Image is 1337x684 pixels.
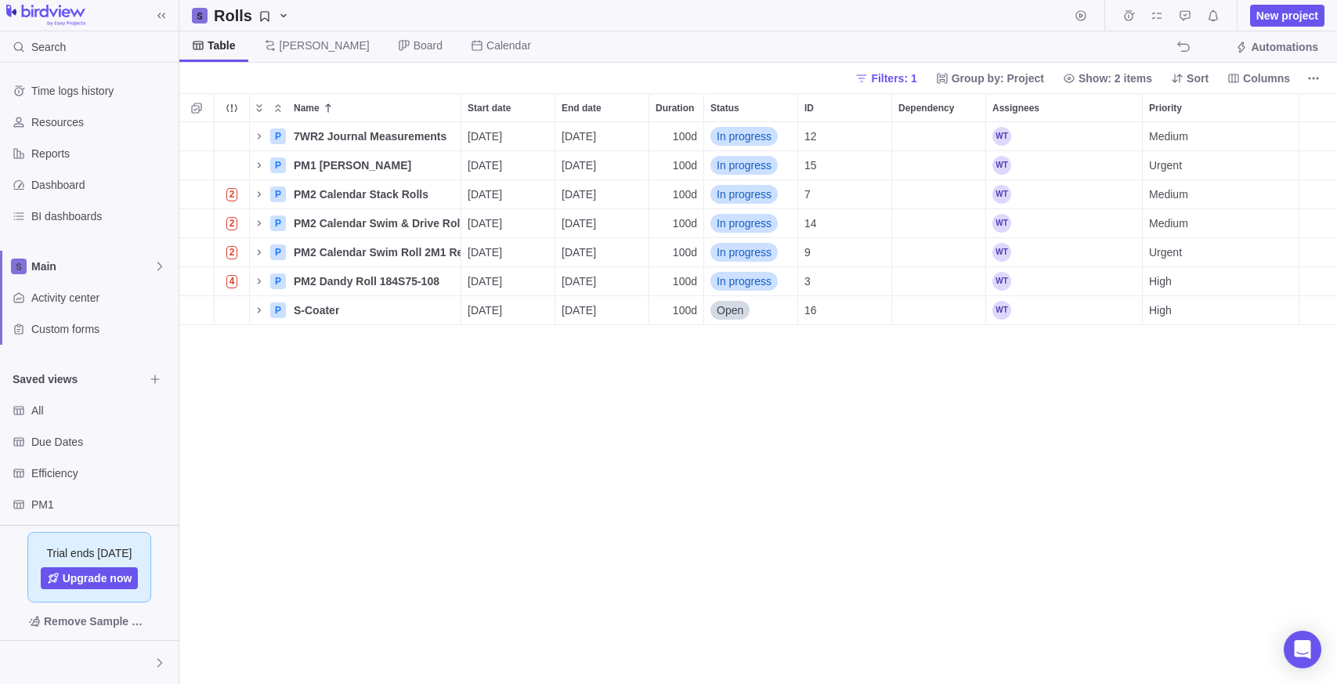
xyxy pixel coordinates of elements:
[250,97,269,119] span: Expand
[468,186,502,202] span: [DATE]
[287,238,461,266] div: PM2 Calendar Swim Roll 2M1 Replacement
[798,296,892,325] div: ID
[250,238,461,267] div: Name
[294,215,461,231] span: PM2 Calendar Swim & Drive Roll Damage
[710,100,739,116] span: Status
[287,209,461,237] div: PM2 Calendar Swim & Drive Roll Damage
[673,244,697,260] span: 100d
[649,180,704,209] div: Duration
[1221,67,1296,89] span: Columns
[226,217,238,230] span: 2
[704,238,797,266] div: In progress
[555,151,649,180] div: End date
[717,186,771,202] span: In progress
[986,296,1143,325] div: Assignees
[208,5,296,27] span: Rolls
[1149,186,1188,202] span: Medium
[287,267,461,295] div: PM2 Dandy Roll 184S75-108
[269,97,287,119] span: Collapse
[804,273,811,289] span: 3
[1284,631,1321,668] div: Open Intercom Messenger
[461,94,555,121] div: Start date
[798,209,891,237] div: 14
[294,186,428,202] span: PM2 Calendar Stack Rolls
[892,238,986,267] div: Dependency
[562,273,596,289] span: [DATE]
[1250,5,1324,27] span: New project
[986,151,1143,180] div: Assignees
[1149,273,1172,289] span: High
[414,38,443,53] span: Board
[461,267,555,296] div: Start date
[186,97,208,119] span: Selection mode
[250,209,461,238] div: Name
[1149,100,1182,116] span: Priority
[41,567,139,589] a: Upgrade now
[804,302,817,318] span: 16
[1118,5,1140,27] span: Time logs
[1143,180,1299,208] div: Medium
[6,5,85,27] img: logo
[215,238,250,267] div: Trouble indication
[461,180,555,209] div: Start date
[1079,71,1152,86] span: Show: 2 items
[31,39,66,55] span: Search
[1143,209,1299,238] div: Priority
[215,122,250,151] div: Trouble indication
[287,180,461,208] div: PM2 Calendar Stack Rolls
[649,209,704,238] div: Duration
[1202,5,1224,27] span: Notifications
[717,157,771,173] span: In progress
[31,403,172,418] span: All
[704,151,797,179] div: In progress
[986,122,1143,151] div: Assignees
[294,302,339,318] span: S-Coater
[952,71,1044,86] span: Group by: Project
[992,243,1011,262] div: Wyatt Trostle
[226,246,238,259] span: 2
[1243,71,1290,86] span: Columns
[892,209,986,238] div: Dependency
[144,368,166,390] span: Browse views
[704,209,797,237] div: In progress
[468,215,502,231] span: [DATE]
[673,186,697,202] span: 100d
[1143,267,1299,296] div: Priority
[47,545,132,561] span: Trial ends [DATE]
[468,244,502,260] span: [DATE]
[898,100,954,116] span: Dependency
[468,273,502,289] span: [DATE]
[31,434,172,450] span: Due Dates
[1149,157,1182,173] span: Urgent
[804,157,817,173] span: 15
[1143,122,1299,151] div: Priority
[704,180,797,208] div: In progress
[717,244,771,260] span: In progress
[215,209,250,238] div: Trouble indication
[250,180,461,209] div: Name
[1143,151,1299,180] div: Priority
[287,151,461,179] div: PM1 Dandy Roll
[220,212,244,234] span: Number of activities at risk
[555,296,649,325] div: End date
[704,180,798,209] div: Status
[673,273,697,289] span: 100d
[555,209,649,238] div: End date
[717,128,771,144] span: In progress
[1057,67,1158,89] span: Show: 2 items
[31,290,172,306] span: Activity center
[555,238,649,267] div: End date
[250,296,461,325] div: Name
[704,151,798,180] div: Status
[798,151,892,180] div: ID
[44,612,150,631] span: Remove Sample Data
[649,238,704,267] div: Duration
[649,296,704,325] div: Duration
[992,156,1011,175] div: Wyatt Trostle
[31,259,154,274] span: Main
[562,244,596,260] span: [DATE]
[704,296,797,324] div: Open
[468,100,511,116] span: Start date
[215,151,250,180] div: Trouble indication
[1303,67,1324,89] span: More actions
